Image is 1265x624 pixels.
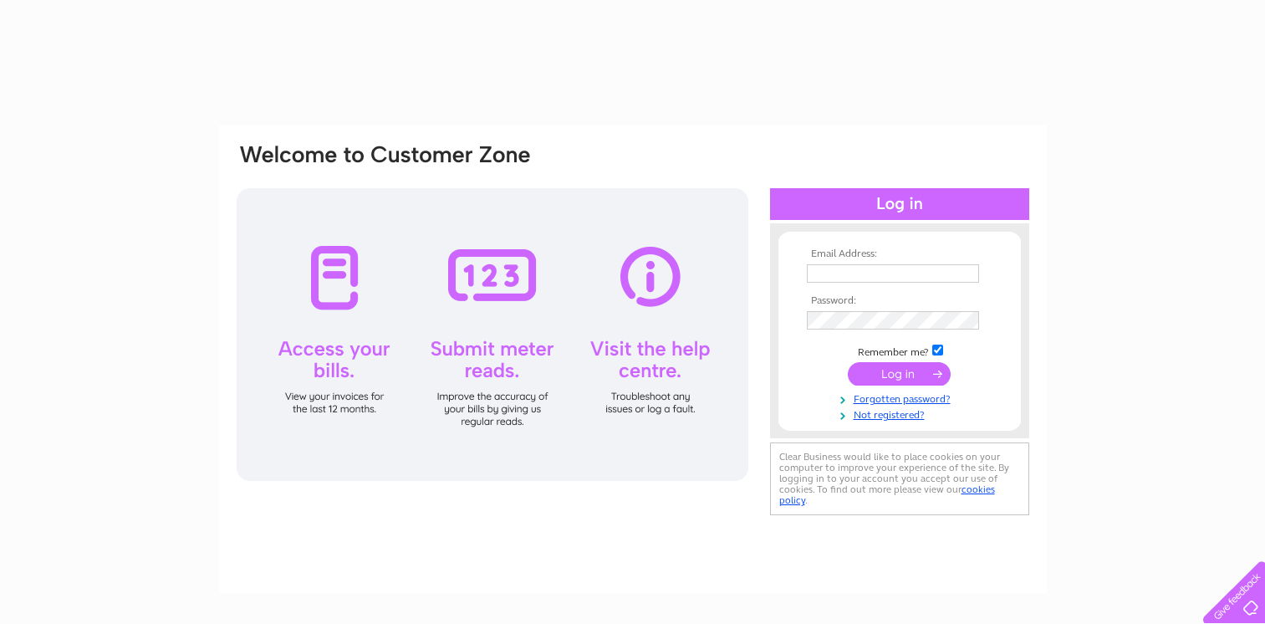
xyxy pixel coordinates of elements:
[779,483,995,506] a: cookies policy
[807,406,997,422] a: Not registered?
[803,295,997,307] th: Password:
[848,362,951,386] input: Submit
[807,390,997,406] a: Forgotten password?
[770,442,1029,515] div: Clear Business would like to place cookies on your computer to improve your experience of the sit...
[803,342,997,359] td: Remember me?
[803,248,997,260] th: Email Address:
